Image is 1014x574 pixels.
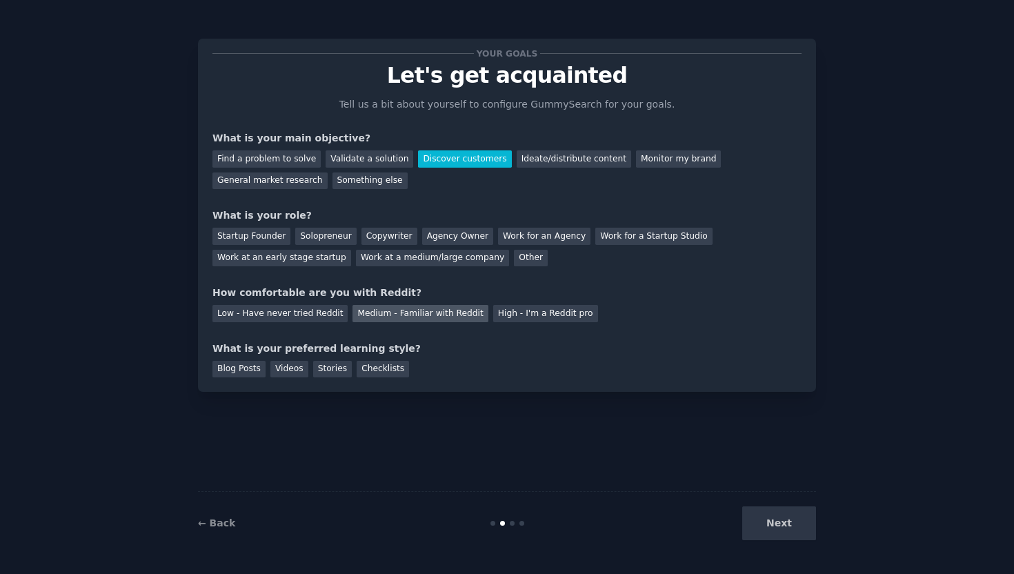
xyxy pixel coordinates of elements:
[212,150,321,168] div: Find a problem to solve
[198,517,235,528] a: ← Back
[418,150,511,168] div: Discover customers
[212,286,802,300] div: How comfortable are you with Reddit?
[333,97,681,112] p: Tell us a bit about yourself to configure GummySearch for your goals.
[498,228,590,245] div: Work for an Agency
[357,361,409,378] div: Checklists
[212,172,328,190] div: General market research
[212,131,802,146] div: What is your main objective?
[295,228,356,245] div: Solopreneur
[493,305,598,322] div: High - I'm a Reddit pro
[212,361,266,378] div: Blog Posts
[212,305,348,322] div: Low - Have never tried Reddit
[212,228,290,245] div: Startup Founder
[212,342,802,356] div: What is your preferred learning style?
[313,361,352,378] div: Stories
[270,361,308,378] div: Videos
[212,208,802,223] div: What is your role?
[212,63,802,88] p: Let's get acquainted
[352,305,488,322] div: Medium - Familiar with Reddit
[356,250,509,267] div: Work at a medium/large company
[361,228,417,245] div: Copywriter
[422,228,493,245] div: Agency Owner
[636,150,721,168] div: Monitor my brand
[326,150,413,168] div: Validate a solution
[474,46,540,61] span: Your goals
[212,250,351,267] div: Work at an early stage startup
[514,250,548,267] div: Other
[517,150,631,168] div: Ideate/distribute content
[332,172,408,190] div: Something else
[595,228,712,245] div: Work for a Startup Studio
